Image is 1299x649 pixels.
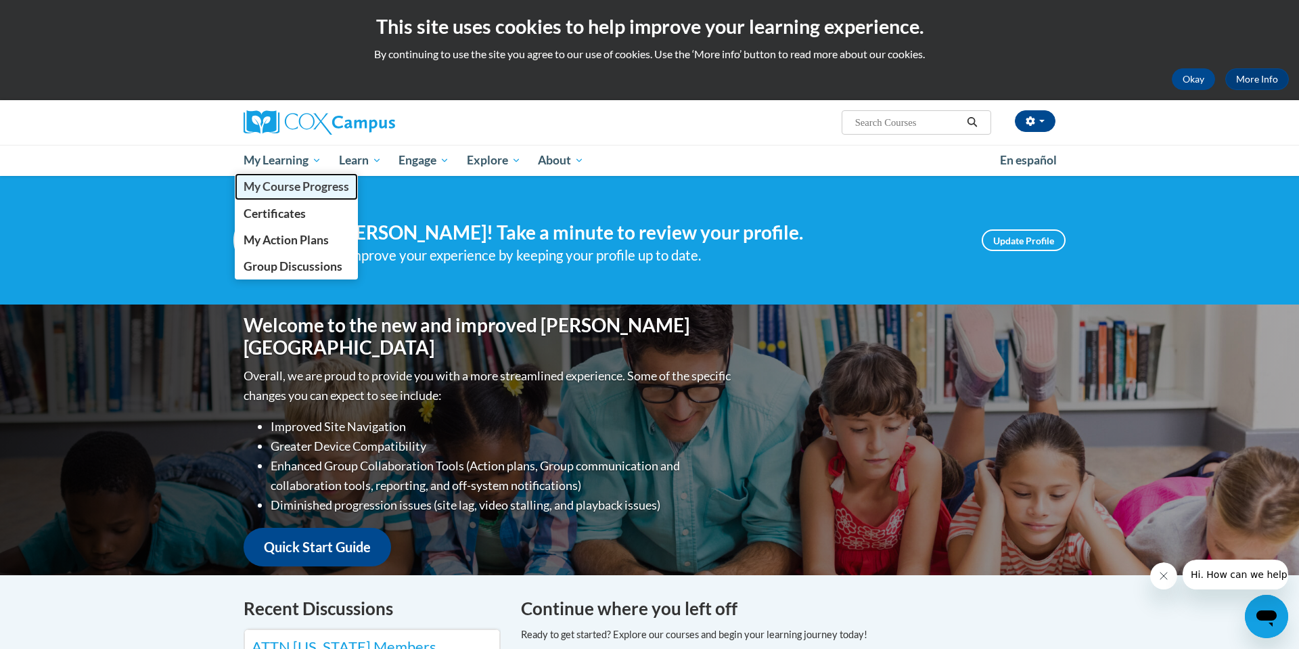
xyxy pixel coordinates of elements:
[244,259,342,273] span: Group Discussions
[235,173,358,200] a: My Course Progress
[1225,68,1289,90] a: More Info
[521,596,1055,622] h4: Continue where you left off
[10,47,1289,62] p: By continuing to use the site you agree to our use of cookies. Use the ‘More info’ button to read...
[962,114,982,131] button: Search
[244,110,501,135] a: Cox Campus
[315,244,961,267] div: Help improve your experience by keeping your profile up to date.
[330,145,390,176] a: Learn
[1000,153,1057,167] span: En español
[271,437,734,456] li: Greater Device Compatibility
[244,596,501,622] h4: Recent Discussions
[235,145,330,176] a: My Learning
[854,114,962,131] input: Search Courses
[1015,110,1055,132] button: Account Settings
[1172,68,1215,90] button: Okay
[315,221,961,244] h4: Hi [PERSON_NAME]! Take a minute to review your profile.
[244,233,329,247] span: My Action Plans
[982,229,1066,251] a: Update Profile
[244,206,306,221] span: Certificates
[244,179,349,194] span: My Course Progress
[458,145,530,176] a: Explore
[1245,595,1288,638] iframe: Button to launch messaging window
[244,528,391,566] a: Quick Start Guide
[390,145,458,176] a: Engage
[467,152,521,169] span: Explore
[235,200,358,227] a: Certificates
[271,417,734,437] li: Improved Site Navigation
[244,152,321,169] span: My Learning
[271,456,734,495] li: Enhanced Group Collaboration Tools (Action plans, Group communication and collaboration tools, re...
[538,152,584,169] span: About
[233,210,294,271] img: Profile Image
[8,9,110,20] span: Hi. How can we help?
[10,13,1289,40] h2: This site uses cookies to help improve your learning experience.
[244,366,734,405] p: Overall, we are proud to provide you with a more streamlined experience. Some of the specific cha...
[1183,560,1288,589] iframe: Message from company
[244,110,395,135] img: Cox Campus
[271,495,734,515] li: Diminished progression issues (site lag, video stalling, and playback issues)
[530,145,593,176] a: About
[1150,562,1177,589] iframe: Close message
[223,145,1076,176] div: Main menu
[398,152,449,169] span: Engage
[235,253,358,279] a: Group Discussions
[244,314,734,359] h1: Welcome to the new and improved [PERSON_NAME][GEOGRAPHIC_DATA]
[235,227,358,253] a: My Action Plans
[339,152,382,169] span: Learn
[991,146,1066,175] a: En español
